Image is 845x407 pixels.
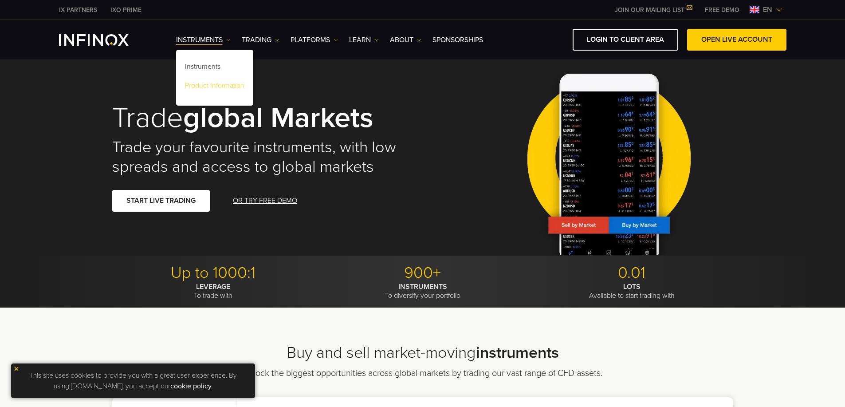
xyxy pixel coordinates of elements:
a: PLATFORMS [291,35,338,45]
a: ABOUT [390,35,421,45]
p: Available to start trading with [531,282,733,300]
strong: instruments [476,343,559,362]
a: START LIVE TRADING [112,190,210,212]
a: cookie policy [170,382,212,391]
h2: Trade your favourite instruments, with low spreads and access to global markets [112,138,410,177]
a: Learn [349,35,379,45]
a: TRADING [242,35,279,45]
p: Up to 1000:1 [112,263,315,283]
p: Unlock the biggest opportunities across global markets by trading our vast range of CFD assets. [217,367,628,379]
p: To diversify your portfolio [321,282,524,300]
h1: Trade [112,103,410,133]
p: This site uses cookies to provide you with a great user experience. By using [DOMAIN_NAME], you a... [16,368,251,394]
a: Instruments [176,35,231,45]
a: OPEN LIVE ACCOUNT [687,29,786,51]
a: OR TRY FREE DEMO [232,190,298,212]
a: INFINOX [104,5,148,15]
a: LOGIN TO CLIENT AREA [573,29,678,51]
strong: global markets [183,100,373,135]
a: Product Information [176,78,253,97]
a: INFINOX Logo [59,34,149,46]
span: en [759,4,776,15]
h2: Buy and sell market-moving [112,343,733,363]
p: To trade with [112,282,315,300]
a: SPONSORSHIPS [432,35,483,45]
a: JOIN OUR MAILING LIST [608,6,698,14]
a: Instruments [176,59,253,78]
p: 900+ [321,263,524,283]
p: 0.01 [531,263,733,283]
strong: INSTRUMENTS [398,282,447,291]
strong: LOTS [623,282,641,291]
a: INFINOX [52,5,104,15]
a: INFINOX MENU [698,5,746,15]
img: yellow close icon [13,366,20,372]
strong: LEVERAGE [196,282,230,291]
